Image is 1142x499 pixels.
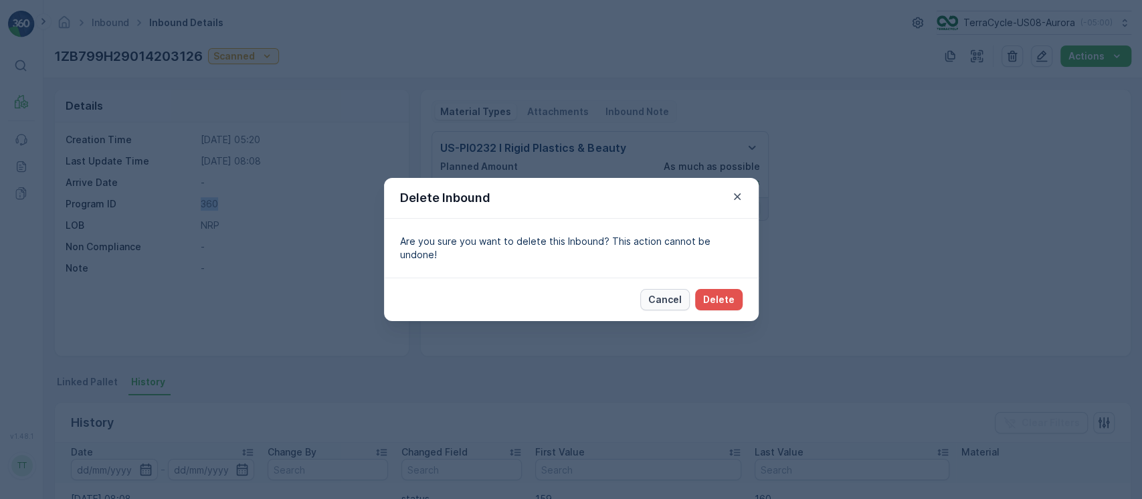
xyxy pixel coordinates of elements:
p: Delete [703,293,735,306]
p: Cancel [648,293,682,306]
button: Cancel [640,289,690,310]
p: Delete Inbound [400,189,490,207]
button: Delete [695,289,743,310]
p: Are you sure you want to delete this Inbound? This action cannot be undone! [400,235,743,262]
